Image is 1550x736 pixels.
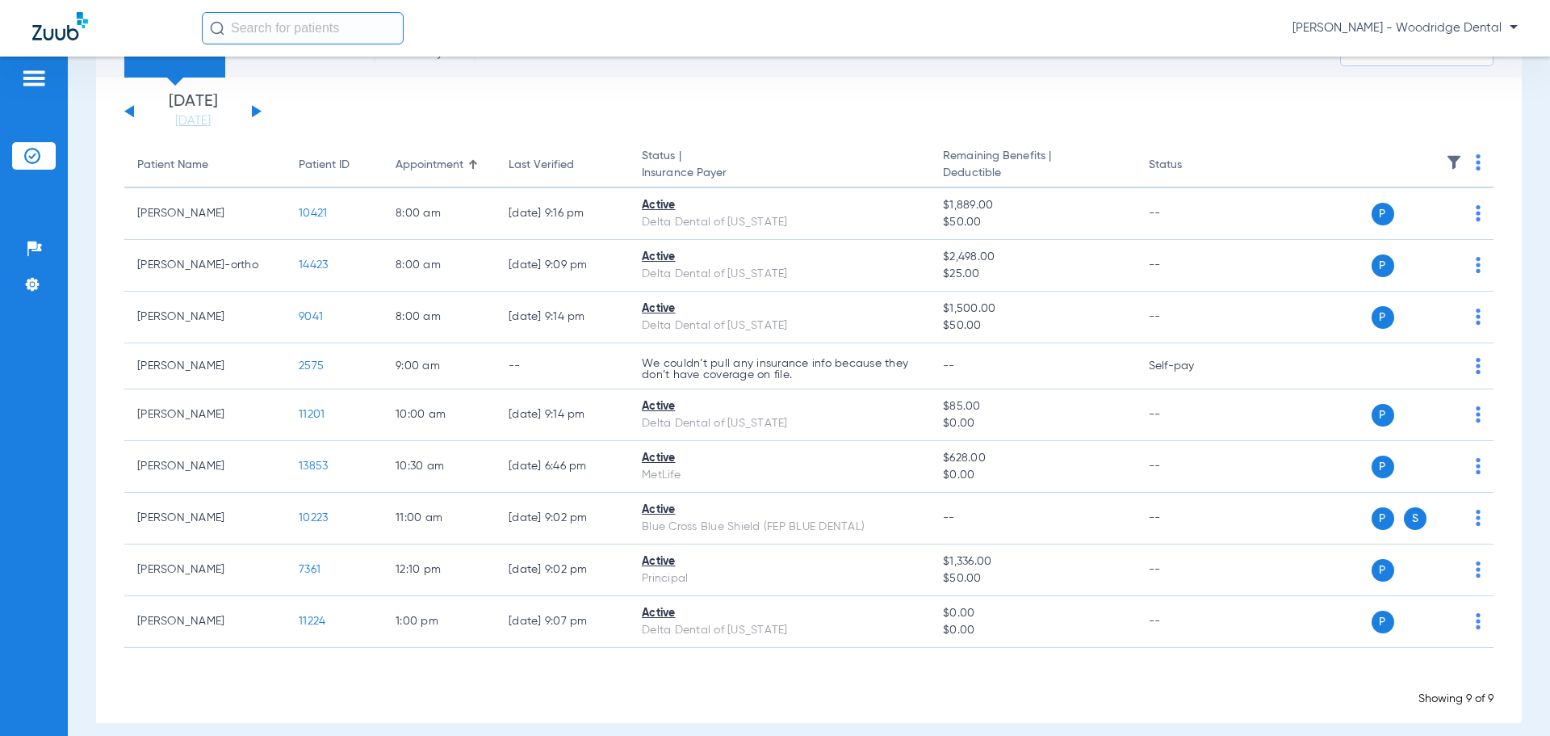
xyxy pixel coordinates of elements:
[943,605,1122,622] span: $0.00
[943,318,1122,334] span: $50.00
[1372,456,1394,478] span: P
[299,360,324,372] span: 2575
[943,214,1122,231] span: $50.00
[642,553,917,570] div: Active
[642,197,917,214] div: Active
[642,519,917,536] div: Blue Cross Blue Shield (FEP BLUE DENTAL)
[496,493,629,545] td: [DATE] 9:02 PM
[1476,309,1481,325] img: group-dot-blue.svg
[642,605,917,622] div: Active
[396,157,483,174] div: Appointment
[642,570,917,587] div: Principal
[299,461,328,472] span: 13853
[1372,559,1394,582] span: P
[299,157,370,174] div: Patient ID
[124,493,286,545] td: [PERSON_NAME]
[210,21,224,36] img: Search Icon
[1476,257,1481,273] img: group-dot-blue.svg
[137,157,273,174] div: Patient Name
[1476,613,1481,629] img: group-dot-blue.svg
[642,467,917,484] div: MetLife
[496,389,629,441] td: [DATE] 9:14 PM
[943,415,1122,432] span: $0.00
[383,389,496,441] td: 10:00 AM
[1136,596,1245,648] td: --
[1476,406,1481,423] img: group-dot-blue.svg
[299,409,325,420] span: 11201
[629,143,930,188] th: Status |
[1476,561,1481,578] img: group-dot-blue.svg
[943,450,1122,467] span: $628.00
[1136,343,1245,389] td: Self-pay
[1292,20,1518,36] span: [PERSON_NAME] - Woodridge Dental
[145,94,241,129] li: [DATE]
[383,545,496,596] td: 12:10 PM
[496,441,629,493] td: [DATE] 6:46 PM
[124,240,286,292] td: [PERSON_NAME]-ortho
[1372,203,1394,225] span: P
[299,208,327,219] span: 10421
[21,69,47,88] img: hamburger-icon
[124,596,286,648] td: [PERSON_NAME]
[383,343,496,389] td: 9:00 AM
[1372,507,1394,530] span: P
[1372,254,1394,277] span: P
[496,596,629,648] td: [DATE] 9:07 PM
[299,311,323,322] span: 9041
[1136,389,1245,441] td: --
[202,12,404,44] input: Search for patients
[496,240,629,292] td: [DATE] 9:09 PM
[1136,240,1245,292] td: --
[1136,493,1245,545] td: --
[124,292,286,343] td: [PERSON_NAME]
[642,502,917,519] div: Active
[642,450,917,467] div: Active
[396,157,463,174] div: Appointment
[299,512,328,524] span: 10223
[509,157,616,174] div: Last Verified
[1136,441,1245,493] td: --
[145,113,241,129] a: [DATE]
[1476,205,1481,221] img: group-dot-blue.svg
[943,266,1122,283] span: $25.00
[299,157,350,174] div: Patient ID
[642,301,917,318] div: Active
[943,301,1122,318] span: $1,500.00
[943,398,1122,415] span: $85.00
[1136,545,1245,596] td: --
[1476,154,1481,170] img: group-dot-blue.svg
[642,398,917,415] div: Active
[642,358,917,381] p: We couldn’t pull any insurance info because they don’t have coverage on file.
[642,622,917,639] div: Delta Dental of [US_STATE]
[496,188,629,240] td: [DATE] 9:16 PM
[943,467,1122,484] span: $0.00
[1372,611,1394,633] span: P
[299,616,325,627] span: 11224
[1372,404,1394,427] span: P
[496,343,629,389] td: --
[124,441,286,493] td: [PERSON_NAME]
[1136,143,1245,188] th: Status
[124,545,286,596] td: [PERSON_NAME]
[642,318,917,334] div: Delta Dental of [US_STATE]
[124,188,286,240] td: [PERSON_NAME]
[943,249,1122,266] span: $2,498.00
[1136,292,1245,343] td: --
[642,415,917,432] div: Delta Dental of [US_STATE]
[943,165,1122,182] span: Deductible
[642,214,917,231] div: Delta Dental of [US_STATE]
[1418,693,1493,704] span: Showing 9 of 9
[1404,507,1426,530] span: S
[1372,306,1394,329] span: P
[124,343,286,389] td: [PERSON_NAME]
[930,143,1135,188] th: Remaining Benefits |
[124,389,286,441] td: [PERSON_NAME]
[1476,458,1481,474] img: group-dot-blue.svg
[943,570,1122,587] span: $50.00
[32,12,88,40] img: Zuub Logo
[383,441,496,493] td: 10:30 AM
[137,157,208,174] div: Patient Name
[299,564,320,575] span: 7361
[1136,188,1245,240] td: --
[943,622,1122,639] span: $0.00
